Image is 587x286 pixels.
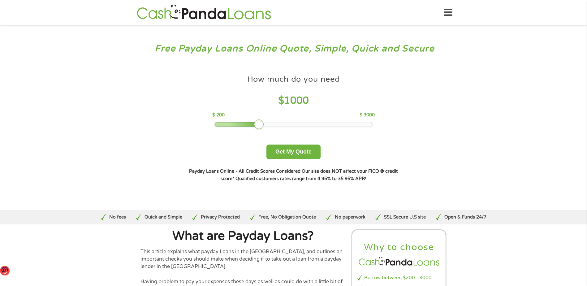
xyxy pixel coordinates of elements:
h4: How much do you need [247,74,340,84]
h4: $ [212,94,375,107]
p: No paperwork [335,214,365,221]
img: GetLoanNow Logo [135,4,273,21]
span: 1000 [284,95,309,106]
h2: Why to choose [357,242,441,253]
p: Open & Funds 24/7 [444,214,486,221]
p: $ 3000 [360,112,375,119]
p: Free, No Obligation Quote [258,214,316,221]
h3: Free Payday Loans Online Quote, Simple, Quick and Secure [18,43,569,54]
p: $ 200 [212,112,225,119]
li: Borrow between $200 - 3000 [357,274,441,281]
p: Privacy Protected [201,214,240,221]
p: No fees [109,214,126,221]
p: This article explains what payday Loans in the [GEOGRAPHIC_DATA], and outlines an important check... [140,248,346,271]
p: SSL Secure U.S site [384,214,426,221]
button: Get My Quote [266,145,321,159]
strong: Payday Loans Online - All Credit Scores Considered [189,169,300,174]
strong: Our site does NOT affect your FICO ® credit score* [221,169,398,181]
h1: What are Payday Loans? [140,230,346,242]
p: Quick and Simple [145,214,182,221]
strong: Qualified customers rates range from 4.95% to 35.95% APR¹ [235,176,366,181]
